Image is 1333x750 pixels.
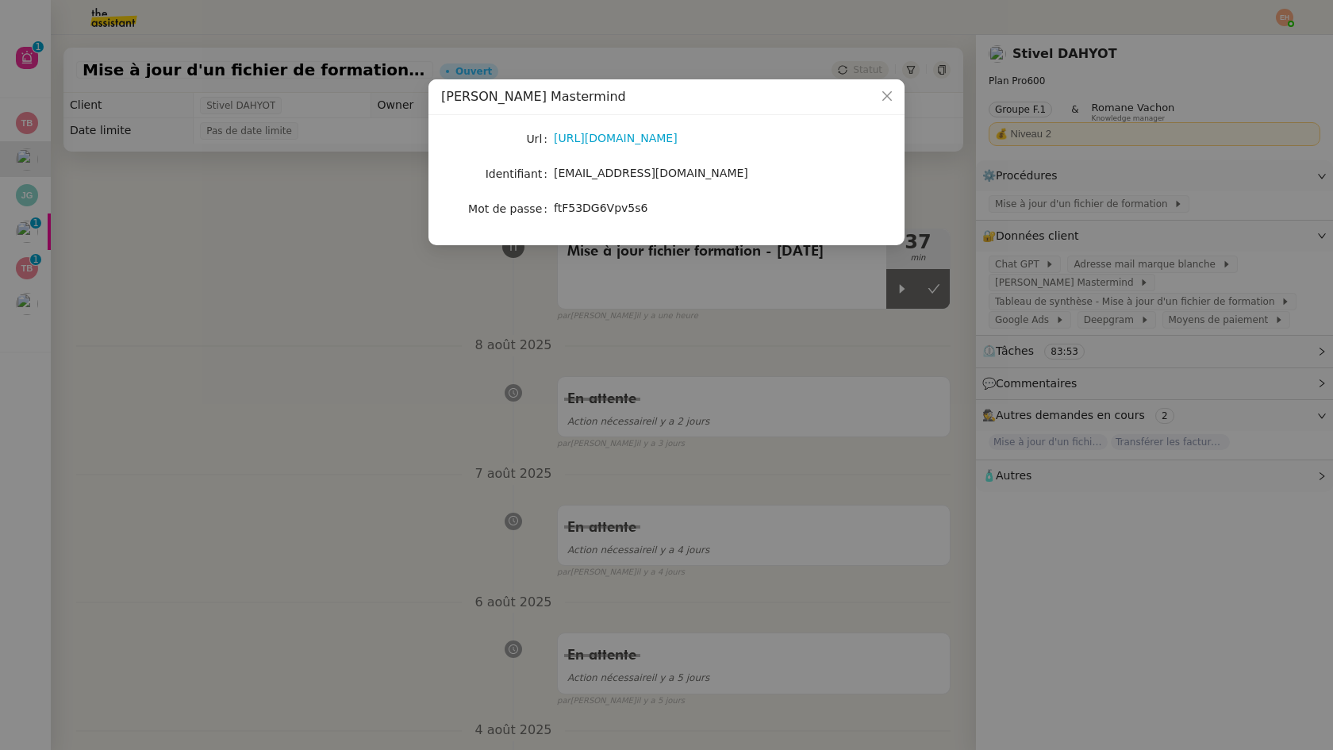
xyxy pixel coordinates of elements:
[441,89,626,104] span: [PERSON_NAME] Mastermind
[554,202,647,214] span: ftF53DG6Vpv5s6
[870,79,905,114] button: Close
[468,198,554,220] label: Mot de passe
[554,132,678,144] a: [URL][DOMAIN_NAME]
[554,167,748,179] span: [EMAIL_ADDRESS][DOMAIN_NAME]
[526,128,554,150] label: Url
[486,163,554,185] label: Identifiant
